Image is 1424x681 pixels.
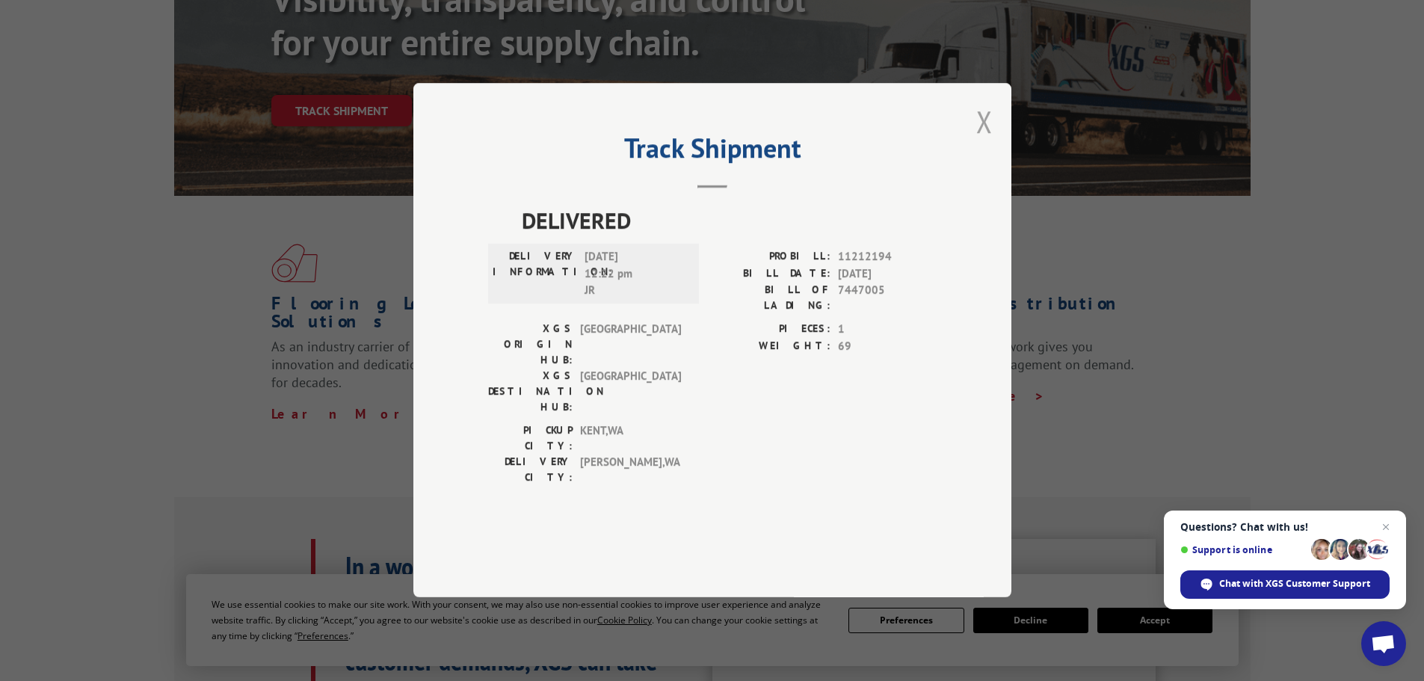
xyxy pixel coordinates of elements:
label: WEIGHT: [712,338,830,355]
span: [GEOGRAPHIC_DATA] [580,321,681,369]
label: PICKUP CITY: [488,423,573,454]
label: XGS DESTINATION HUB: [488,369,573,416]
label: PIECES: [712,321,830,339]
span: Chat with XGS Customer Support [1219,577,1370,591]
span: [DATE] [838,265,937,283]
span: [DATE] 12:22 pm JR [585,249,685,300]
span: [GEOGRAPHIC_DATA] [580,369,681,416]
span: Support is online [1180,544,1306,555]
span: Questions? Chat with us! [1180,521,1390,533]
label: DELIVERY CITY: [488,454,573,486]
label: DELIVERY INFORMATION: [493,249,577,300]
span: DELIVERED [522,204,937,238]
label: BILL DATE: [712,265,830,283]
div: Open chat [1361,621,1406,666]
span: [PERSON_NAME] , WA [580,454,681,486]
label: XGS ORIGIN HUB: [488,321,573,369]
label: BILL OF LADING: [712,283,830,314]
span: 1 [838,321,937,339]
span: 7447005 [838,283,937,314]
label: PROBILL: [712,249,830,266]
button: Close modal [976,102,993,141]
span: KENT , WA [580,423,681,454]
span: 11212194 [838,249,937,266]
span: 69 [838,338,937,355]
span: Close chat [1377,518,1395,536]
div: Chat with XGS Customer Support [1180,570,1390,599]
h2: Track Shipment [488,138,937,166]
